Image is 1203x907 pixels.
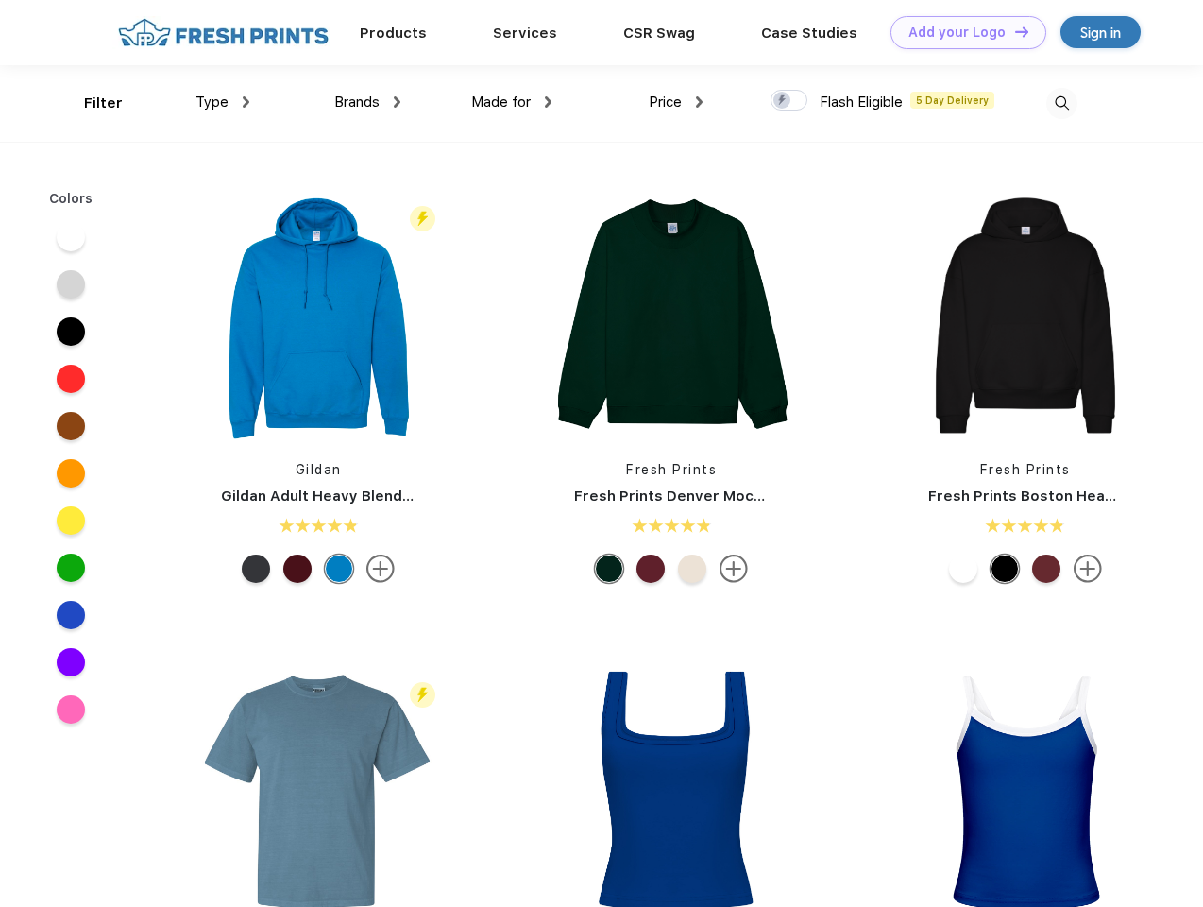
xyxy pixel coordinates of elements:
div: Crimson Red [636,555,665,583]
div: Black [991,555,1019,583]
a: Fresh Prints [980,462,1071,477]
img: func=resize&h=266 [546,190,797,441]
div: Garnet [283,555,312,583]
a: Gildan [296,462,342,477]
img: flash_active_toggle.svg [410,682,435,708]
div: Forest Green [595,555,623,583]
img: more.svg [720,555,748,583]
a: Sign in [1060,16,1141,48]
div: Dark Heather [242,555,270,583]
span: Brands [334,94,380,111]
img: func=resize&h=266 [193,190,444,441]
span: Flash Eligible [820,94,903,111]
img: dropdown.png [243,96,249,108]
img: more.svg [1074,555,1102,583]
img: dropdown.png [545,96,551,108]
img: flash_active_toggle.svg [410,206,435,231]
a: Fresh Prints [626,462,717,477]
img: func=resize&h=266 [900,190,1151,441]
a: Gildan Adult Heavy Blend 8 Oz. 50/50 Hooded Sweatshirt [221,488,634,505]
div: Sapphire [325,555,353,583]
a: Fresh Prints Denver Mock Neck Heavyweight Sweatshirt [574,488,984,505]
div: Crimson Red [1032,555,1060,583]
div: White [949,555,977,583]
span: Price [649,94,682,111]
div: Colors [35,189,108,209]
div: Filter [84,93,123,114]
div: Buttermilk [678,555,706,583]
span: Type [195,94,229,111]
div: Sign in [1080,22,1121,43]
div: Add your Logo [908,25,1006,41]
img: DT [1015,26,1028,37]
img: desktop_search.svg [1046,88,1077,119]
span: Made for [471,94,531,111]
img: dropdown.png [696,96,703,108]
img: more.svg [366,555,395,583]
span: 5 Day Delivery [910,92,994,109]
a: Products [360,25,427,42]
img: dropdown.png [394,96,400,108]
img: fo%20logo%202.webp [112,16,334,49]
